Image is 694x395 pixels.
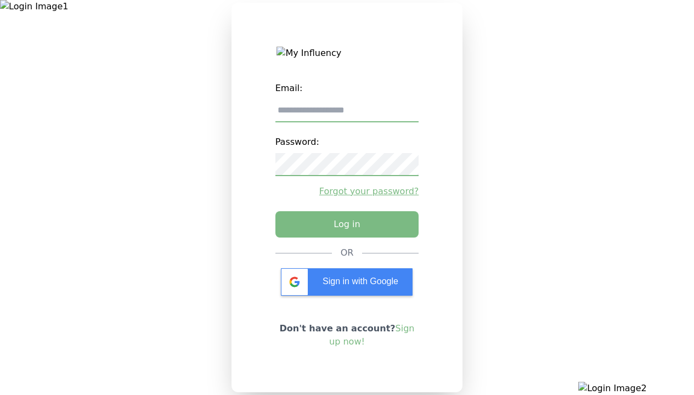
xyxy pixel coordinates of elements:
[275,211,419,238] button: Log in
[275,185,419,198] a: Forgot your password?
[578,382,694,395] img: Login Image2
[281,268,413,296] div: Sign in with Google
[275,322,419,348] p: Don't have an account?
[323,276,398,286] span: Sign in with Google
[275,131,419,153] label: Password:
[277,47,417,60] img: My Influency
[341,246,354,259] div: OR
[275,77,419,99] label: Email:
